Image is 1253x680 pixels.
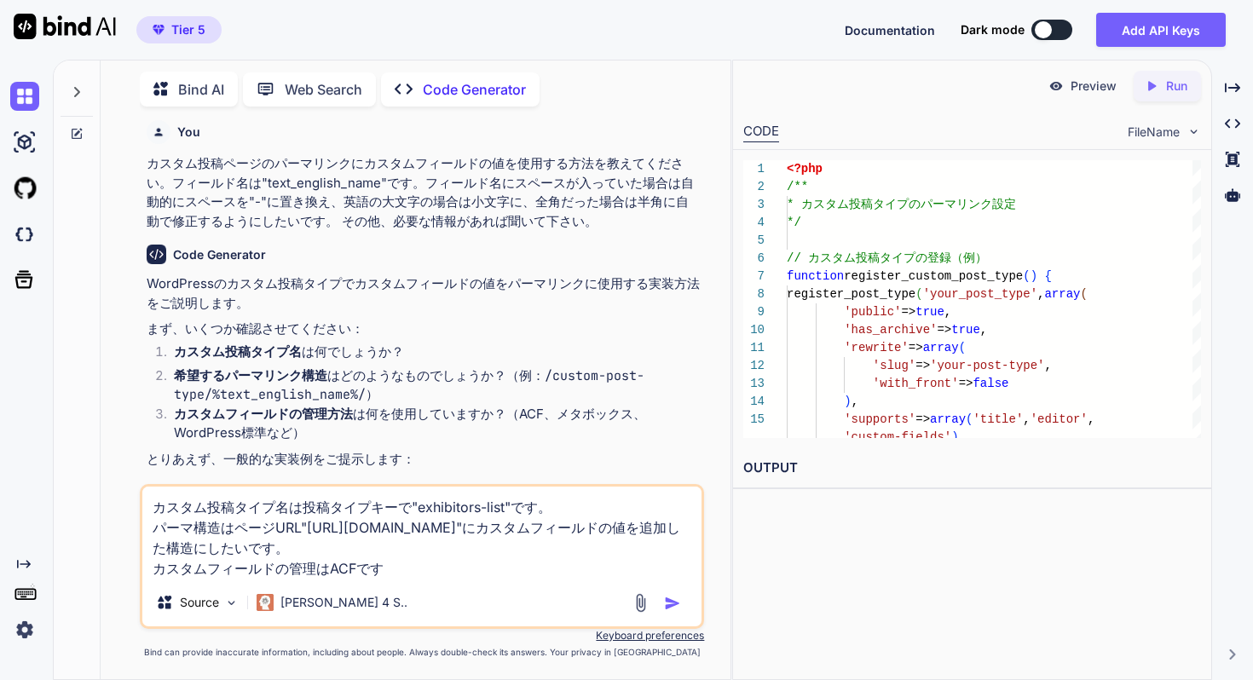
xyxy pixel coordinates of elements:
p: Bind AI [178,79,224,100]
span: ) [844,395,851,408]
div: 3 [743,196,765,214]
span: , [959,430,966,444]
span: 'slug' [873,359,915,372]
div: 12 [743,357,765,375]
p: Bind can provide inaccurate information, including about people. Always double-check its answers.... [140,646,704,659]
span: 'rewrite' [844,341,909,354]
img: Bind AI [14,14,116,39]
div: CODE [743,122,779,142]
span: array [923,341,959,354]
img: darkCloudIdeIcon [10,220,39,249]
span: 'public' [844,305,901,319]
div: 5 [743,232,765,250]
p: Code Generator [423,79,526,100]
button: Add API Keys [1096,13,1226,47]
div: 14 [743,393,765,411]
span: => [909,341,923,354]
div: 2 [743,178,765,196]
span: false [973,377,1008,390]
img: preview [1048,78,1064,94]
span: // カスタム投稿タイプの登録（例） [787,251,987,265]
div: 8 [743,285,765,303]
textarea: カスタム投稿タイプ名は投稿タイプキーで"exhibitors-list"です。 パーマ構造はページURL"[URL][DOMAIN_NAME]"にカスタムフィールドの値を追加した構造にしたいです... [142,487,702,579]
span: ( [959,341,966,354]
li: は何でしょうか？ [160,343,701,366]
li: は何を使用していますか？（ACF、メタボックス、WordPress標準など） [160,405,701,443]
span: array [930,412,966,426]
div: 13 [743,375,765,393]
img: chat [10,82,39,111]
p: Run [1166,78,1187,95]
span: , [1037,287,1044,301]
span: true [915,305,944,319]
div: 4 [743,214,765,232]
img: icon [664,595,681,612]
span: 'supports' [844,412,915,426]
img: premium [153,25,165,35]
img: githubLight [10,174,39,203]
span: => [901,305,915,319]
img: Claude 4 Sonnet [257,594,274,611]
span: register_post_type [787,287,915,301]
strong: 希望するパーマリンク構造 [174,367,327,383]
span: array [1044,287,1080,301]
span: , [1023,412,1030,426]
strong: カスタム投稿タイプ名 [174,343,302,360]
div: 10 [743,321,765,339]
span: ) [951,430,958,444]
span: 'has_archive' [844,323,937,337]
h6: Code Generator [173,246,266,263]
span: , [1045,359,1052,372]
img: chevron down [1187,124,1201,139]
span: ( [915,287,922,301]
p: Preview [1071,78,1117,95]
div: 15 [743,411,765,429]
p: Keyboard preferences [140,629,704,643]
span: => [959,377,973,390]
span: Documentation [845,23,935,37]
p: WordPressのカスタム投稿タイプでカスタムフィールドの値をパーマリンクに使用する実装方法をご説明します。 [147,274,701,313]
div: 7 [743,268,765,285]
img: Pick Models [224,596,239,610]
p: とりあえず、一般的な実装例をご提示します： [147,450,701,470]
h6: You [177,124,200,141]
div: 9 [743,303,765,321]
div: 1 [743,160,765,178]
p: まず、いくつか確認させてください： [147,320,701,339]
img: attachment [631,593,650,613]
div: 6 [743,250,765,268]
p: Web Search [285,79,362,100]
span: 'editor' [1031,412,1088,426]
span: , [852,395,858,408]
img: ai-studio [10,128,39,157]
span: => [915,412,930,426]
span: ) [1031,269,1037,283]
img: settings [10,615,39,644]
span: <?php [787,162,823,176]
div: 11 [743,339,765,357]
strong: カスタムフィールドの管理方法 [174,406,353,422]
span: register_custom_post_type [844,269,1023,283]
span: => [937,323,951,337]
button: premiumTier 5 [136,16,222,43]
span: * カスタム投稿タイプのパーマリンク設定 [787,198,1016,211]
span: true [951,323,980,337]
span: => [915,359,930,372]
span: , [1088,412,1094,426]
span: { [1045,269,1052,283]
span: ( [1023,269,1030,283]
span: ( [966,412,973,426]
span: 'with_front' [873,377,959,390]
li: はどのようなものでしょうか？（例： ） [160,366,701,405]
span: Tier 5 [171,21,205,38]
span: 'title' [973,412,1023,426]
span: 'your-post-type' [930,359,1044,372]
span: FileName [1128,124,1180,141]
span: function [787,269,844,283]
h2: OUTPUT [733,448,1211,488]
p: [PERSON_NAME] 4 S.. [280,594,407,611]
span: 'your_post_type' [923,287,1037,301]
span: Dark mode [961,21,1025,38]
span: , [944,305,951,319]
span: ( [1081,287,1088,301]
